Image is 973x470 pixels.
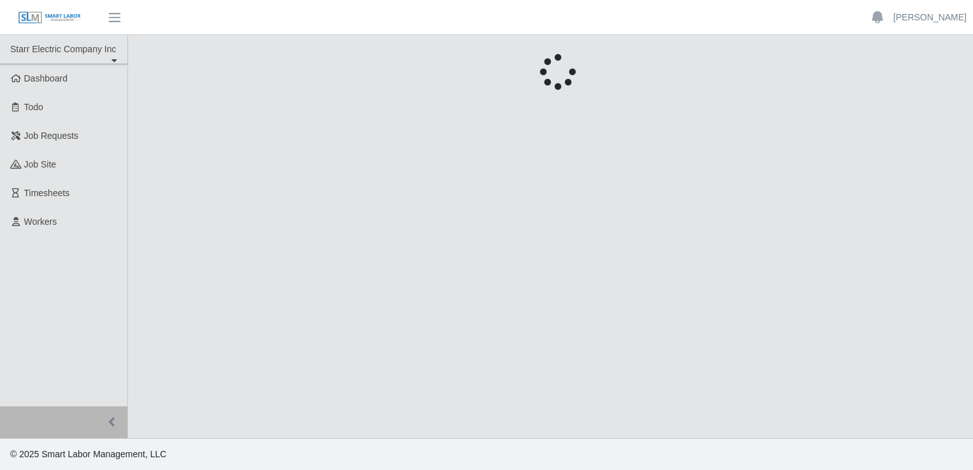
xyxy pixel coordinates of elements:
a: [PERSON_NAME] [893,11,967,24]
span: Timesheets [24,188,70,198]
span: Job Requests [24,131,79,141]
span: Todo [24,102,43,112]
img: SLM Logo [18,11,82,25]
span: job site [24,159,57,169]
span: © 2025 Smart Labor Management, LLC [10,449,166,459]
span: Dashboard [24,73,68,83]
span: Workers [24,217,57,227]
